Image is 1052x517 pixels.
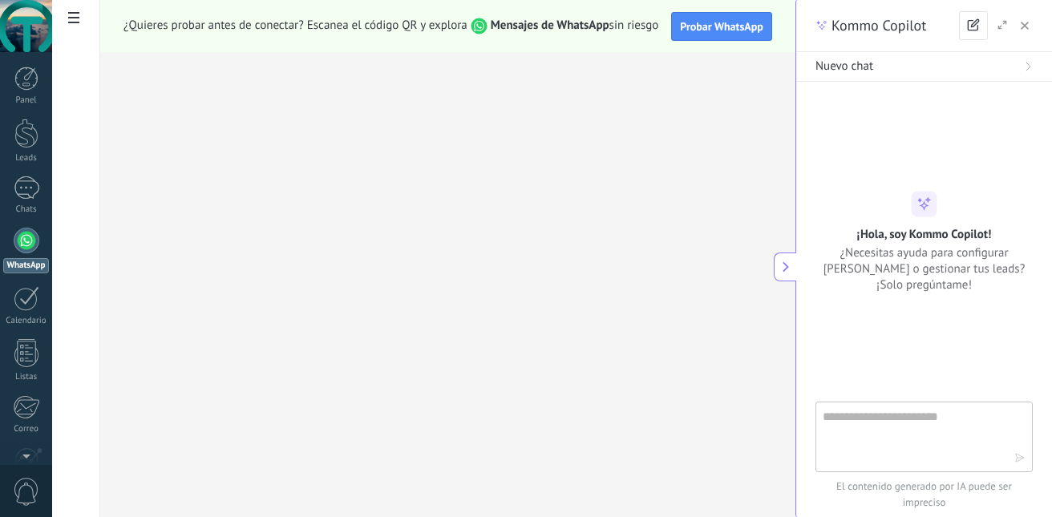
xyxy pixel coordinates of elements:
h2: ¡Hola, soy Kommo Copilot! [857,226,992,241]
span: ¿Necesitas ayuda para configurar [PERSON_NAME] o gestionar tus leads? ¡Solo pregúntame! [815,244,1033,293]
div: Chats [3,204,50,215]
button: Nuevo chat [796,52,1052,82]
div: Panel [3,95,50,106]
div: Correo [3,424,50,434]
strong: Mensajes de WhatsApp [491,18,609,33]
span: Nuevo chat [815,59,873,75]
span: ¿Quieres probar antes de conectar? Escanea el código QR y explora sin riesgo [123,18,658,34]
button: Probar WhatsApp [671,12,772,41]
div: Listas [3,372,50,382]
span: Kommo Copilot [831,16,926,35]
div: Calendario [3,316,50,326]
span: El contenido generado por IA puede ser impreciso [815,479,1033,511]
div: Leads [3,153,50,164]
span: Probar WhatsApp [680,19,763,34]
div: WhatsApp [3,258,49,273]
